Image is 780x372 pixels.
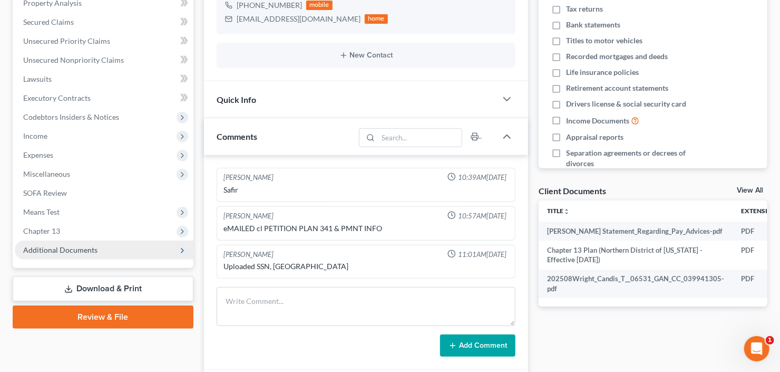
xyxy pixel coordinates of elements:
[23,207,60,216] span: Means Test
[223,185,509,195] div: Safir
[23,245,97,254] span: Additional Documents
[23,188,67,197] span: SOFA Review
[23,226,60,235] span: Chapter 13
[744,336,769,361] iframe: Intercom live chat
[440,335,515,357] button: Add Comment
[223,250,274,260] div: [PERSON_NAME]
[539,185,606,196] div: Client Documents
[23,17,74,26] span: Secured Claims
[15,89,193,108] a: Executory Contracts
[547,207,570,215] a: Titleunfold_more
[566,148,701,169] span: Separation agreements or decrees of divorces
[223,223,509,234] div: eMAILED cl PETITION PLAN 341 & PMNT INFO
[237,14,360,24] div: [EMAIL_ADDRESS][DOMAIN_NAME]
[225,51,507,60] button: New Contact
[15,32,193,51] a: Unsecured Priority Claims
[217,94,256,104] span: Quick Info
[223,261,509,272] div: Uploaded SSN, [GEOGRAPHIC_DATA]
[13,306,193,329] a: Review & File
[378,129,462,147] input: Search...
[566,116,629,126] span: Income Documents
[217,131,257,141] span: Comments
[23,55,124,64] span: Unsecured Nonpriority Claims
[15,13,193,32] a: Secured Claims
[458,173,506,183] span: 10:39AM[DATE]
[23,93,91,102] span: Executory Contracts
[737,187,763,194] a: View All
[566,83,668,93] span: Retirement account statements
[539,241,733,270] td: Chapter 13 Plan (Northern District of [US_STATE] - Effective [DATE])
[23,150,53,159] span: Expenses
[23,169,70,178] span: Miscellaneous
[23,36,110,45] span: Unsecured Priority Claims
[15,184,193,203] a: SOFA Review
[566,51,668,62] span: Recorded mortgages and deeds
[223,173,274,183] div: [PERSON_NAME]
[566,4,603,14] span: Tax returns
[458,250,506,260] span: 11:01AM[DATE]
[539,270,733,299] td: 202508Wright_Candis_T__06531_GAN_CC_039941305-pdf
[566,20,620,30] span: Bank statements
[566,132,623,142] span: Appraisal reports
[13,276,193,301] a: Download & Print
[539,222,733,241] td: [PERSON_NAME] Statement_Regarding_Pay_Advices-pdf
[566,35,642,46] span: Titles to motor vehicles
[23,131,47,140] span: Income
[223,211,274,221] div: [PERSON_NAME]
[15,51,193,70] a: Unsecured Nonpriority Claims
[23,112,119,121] span: Codebtors Insiders & Notices
[766,336,774,345] span: 1
[458,211,506,221] span: 10:57AM[DATE]
[566,67,639,78] span: Life insurance policies
[306,1,333,10] div: mobile
[365,14,388,24] div: home
[566,99,686,109] span: Drivers license & social security card
[23,74,52,83] span: Lawsuits
[563,208,570,215] i: unfold_more
[15,70,193,89] a: Lawsuits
